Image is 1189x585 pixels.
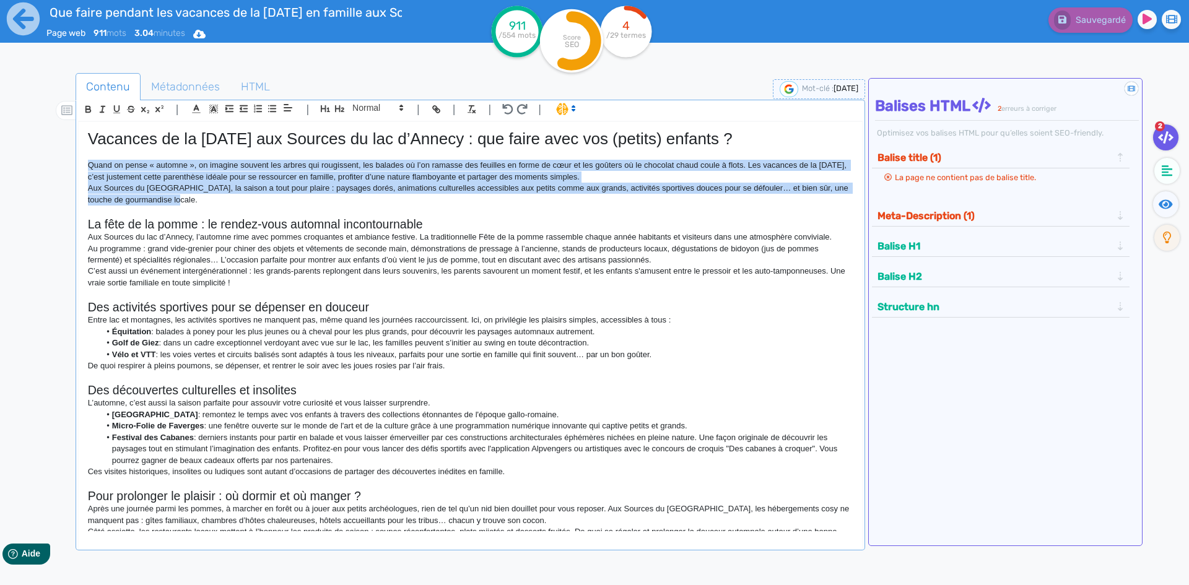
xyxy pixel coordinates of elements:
h2: Des activités sportives pour se dépenser en douceur [88,300,853,314]
button: Meta-Description (1) [874,206,1115,226]
span: Sauvegardé [1076,15,1126,25]
span: | [176,101,179,118]
span: | [453,101,456,118]
p: Ces visites historiques, insolites ou ludiques sont autant d’occasions de partager des découverte... [88,466,853,477]
h2: Pour prolonger le plaisir : où dormir et où manger ? [88,489,853,503]
h2: Des découvertes culturelles et insolites [88,383,853,397]
b: 3.04 [134,28,154,38]
strong: Équitation [112,327,152,336]
tspan: /554 mots [499,31,536,40]
p: Côté assiette, les restaurants locaux mettent à l’honneur les produits de saison : soupes réconfo... [88,526,853,549]
span: La page ne contient pas de balise title. [895,173,1036,182]
div: Meta-Description (1) [874,206,1128,226]
a: HTML [230,73,281,101]
span: | [306,101,309,118]
span: mots [94,28,126,38]
h1: Vacances de la [DATE] aux Sources du lac d’Annecy : que faire avec vos (petits) enfants ? [88,129,853,149]
a: Métadonnées [141,73,230,101]
span: Page web [46,28,85,38]
strong: Micro-Folie de Faverges [112,421,204,430]
h4: Balises HTML [875,97,1139,115]
p: C’est aussi un événement intergénérationnel : les grands-parents replongent dans leurs souvenirs,... [88,266,853,288]
div: Structure hn [874,297,1128,317]
button: Balise H2 [874,266,1115,287]
h2: La fête de la pomme : le rendez-vous automnal incontournable [88,217,853,232]
li: : les voies vertes et circuits balisés sont adaptés à tous les niveaux, parfaits pour une sortie ... [100,349,852,360]
tspan: Score [563,33,581,41]
button: Balise title (1) [874,147,1115,168]
span: | [417,101,420,118]
div: Balise title (1) [874,147,1128,168]
li: : une fenêtre ouverte sur le monde de l'art et de la culture grâce à une programmation numérique ... [100,420,852,431]
p: Quand on pense « automne », on imagine souvent les arbres qui rougissent, les balades où l’on ram... [88,160,853,183]
p: Après une journée parmi les pommes, à marcher en forêt ou à jouer aux petits archéologues, rien d... [88,503,853,526]
strong: [GEOGRAPHIC_DATA] [112,410,198,419]
span: 2 [998,105,1001,113]
tspan: 4 [622,19,630,33]
span: 2 [1155,121,1165,131]
span: [DATE] [834,84,858,93]
tspan: /29 termes [606,31,646,40]
div: Balise H1 [874,236,1128,256]
button: Balise H1 [874,236,1115,256]
tspan: SEO [565,40,579,49]
b: 911 [94,28,107,38]
span: | [538,101,541,118]
button: Structure hn [874,297,1115,317]
span: Contenu [76,70,140,103]
span: HTML [231,70,280,103]
img: google-serp-logo.png [780,81,798,97]
tspan: 911 [509,19,526,33]
li: : balades à poney pour les plus jeunes ou à cheval pour les plus grands, pour découvrir les paysa... [100,326,852,337]
span: erreurs à corriger [1001,105,1056,113]
input: title [46,2,403,22]
p: Aux Sources du lac d’Annecy, l’automne rime avec pommes croquantes et ambiance festive. La tradit... [88,232,853,243]
button: Sauvegardé [1048,7,1133,33]
p: L’automne, c’est aussi la saison parfaite pour assouvir votre curiosité et vous laisser surprendre. [88,397,853,409]
span: Aligment [279,100,297,115]
strong: Festival des Cabanes [112,433,194,442]
strong: Vélo et VTT [112,350,156,359]
li: : derniers instants pour partir en balade et vous laisser émerveiller par ces constructions archi... [100,432,852,466]
div: Optimisez vos balises HTML pour qu’elles soient SEO-friendly. [875,127,1139,139]
p: De quoi respirer à pleins poumons, se dépenser, et rentrer le soir avec les joues rosies par l’ai... [88,360,853,371]
span: I.Assistant [551,102,580,116]
span: Mot-clé : [802,84,834,93]
p: Au programme : grand vide-grenier pour chiner des objets et vêtements de seconde main, démonstrat... [88,243,853,266]
a: Contenu [76,73,141,101]
strong: Golf de Giez [112,338,159,347]
p: Aux Sources du [GEOGRAPHIC_DATA], la saison a tout pour plaire : paysages dorés, animations cultu... [88,183,853,206]
span: | [488,101,491,118]
span: minutes [134,28,185,38]
li: : remontez le temps avec vos enfants à travers des collections étonnantes de l'époque gallo-romaine. [100,409,852,420]
p: Entre lac et montagnes, les activités sportives ne manquent pas, même quand les journées raccourc... [88,314,853,326]
span: Métadonnées [141,70,230,103]
div: Balise H2 [874,266,1128,287]
li: : dans un cadre exceptionnel verdoyant avec vue sur le lac, les familles peuvent s’initier au swi... [100,337,852,349]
